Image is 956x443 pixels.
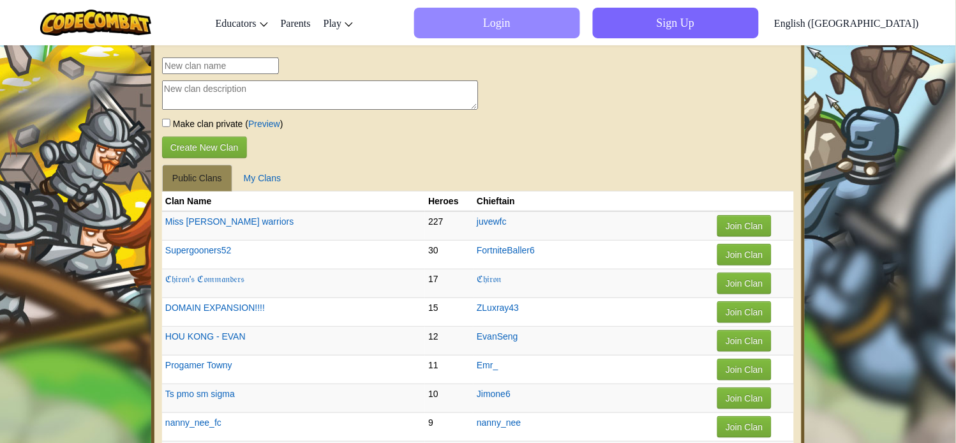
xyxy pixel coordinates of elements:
a: Ts pmo sm sigma [165,389,235,399]
a: HOU KONG - EVAN [165,331,246,342]
td: 227 [425,211,474,241]
button: Create New Clan [162,137,247,158]
a: Supergooners52 [165,245,232,255]
a: My Clans [234,165,291,191]
th: Chieftain [474,191,714,211]
button: Join Clan [717,416,771,438]
a: EvanSeng [477,331,518,342]
th: Clan Name [162,191,425,211]
a: Miss [PERSON_NAME] warriors [165,216,294,227]
td: 30 [425,241,474,269]
span: ) [280,119,283,129]
button: Sign Up [593,8,759,38]
a: ℭ𝔥𝔦𝔯𝔬𝔫'𝔰 ℭ𝔬𝔪𝔪𝔞𝔫𝔡𝔢𝔯𝔰 [165,274,245,284]
a: ℭ𝔥𝔦𝔯𝔬𝔫 [477,274,501,284]
button: Join Clan [717,387,771,409]
button: Join Clan [717,215,771,237]
td: 12 [425,327,474,356]
td: 11 [425,356,474,384]
th: Heroes [425,191,474,211]
button: Join Clan [717,359,771,380]
span: Educators [216,18,257,29]
a: Parents [274,6,317,40]
a: nanny_nee_fc [165,417,221,428]
td: 15 [425,298,474,327]
a: FortniteBaller6 [477,245,535,255]
span: Make clan private [170,119,243,129]
td: 17 [425,269,474,298]
a: Educators [209,6,274,40]
a: Play [317,6,359,40]
a: English ([GEOGRAPHIC_DATA]) [768,6,926,40]
a: ZLuxray43 [477,303,519,313]
span: Play [324,18,341,29]
td: 10 [425,384,474,413]
a: Progamer Towny [165,360,232,370]
a: Jimone6 [477,389,511,399]
td: 9 [425,413,474,442]
a: Public Clans [162,165,232,191]
input: New clan name [162,57,279,74]
a: Emr_ [477,360,498,370]
a: Preview [248,119,280,129]
a: juvewfc [477,216,507,227]
span: ( [243,119,249,129]
button: Join Clan [717,301,771,323]
button: Login [414,8,580,38]
button: Join Clan [717,273,771,294]
a: nanny_nee [477,417,521,428]
img: CodeCombat logo [40,10,152,36]
button: Join Clan [717,330,771,352]
button: Join Clan [717,244,771,266]
a: DOMAIN EXPANSION!!!! [165,303,265,313]
span: English ([GEOGRAPHIC_DATA]) [775,18,920,29]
